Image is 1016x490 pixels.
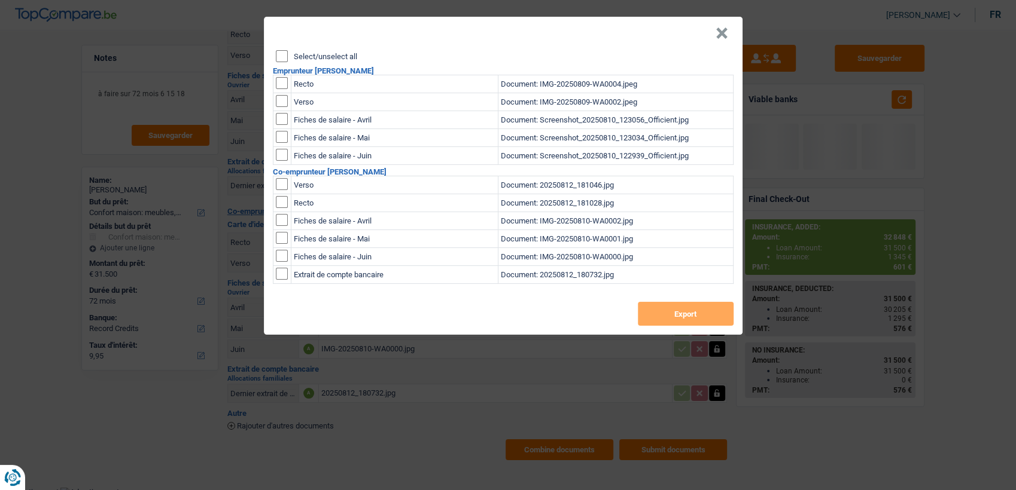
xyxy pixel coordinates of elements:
h2: Co-emprunteur [PERSON_NAME] [273,168,734,176]
td: Document: Screenshot_20250810_123056_Officient.jpg [498,111,733,129]
td: Verso [291,176,498,194]
td: Document: IMG-20250809-WA0004.jpeg [498,75,733,93]
h2: Emprunteur [PERSON_NAME] [273,67,734,75]
td: Document: 20250812_181046.jpg [498,176,733,194]
button: Close [716,27,728,39]
td: Recto [291,194,498,212]
td: Fiches de salaire - Avril [291,111,498,129]
td: Extrait de compte bancaire [291,266,498,284]
td: Document: IMG-20250810-WA0000.jpg [498,248,733,266]
td: Document: Screenshot_20250810_122939_Officient.jpg [498,147,733,165]
td: Document: Screenshot_20250810_123034_Officient.jpg [498,129,733,147]
button: Export [638,302,734,326]
label: Select/unselect all [294,53,357,60]
td: Recto [291,75,498,93]
td: Document: IMG-20250810-WA0001.jpg [498,230,733,248]
td: Document: IMG-20250809-WA0002.jpeg [498,93,733,111]
td: Fiches de salaire - Mai [291,230,498,248]
td: Verso [291,93,498,111]
td: Fiches de salaire - Avril [291,212,498,230]
td: Document: 20250812_180732.jpg [498,266,733,284]
td: Fiches de salaire - Juin [291,248,498,266]
td: Fiches de salaire - Mai [291,129,498,147]
td: Document: IMG-20250810-WA0002.jpg [498,212,733,230]
td: Document: 20250812_181028.jpg [498,194,733,212]
td: Fiches de salaire - Juin [291,147,498,165]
